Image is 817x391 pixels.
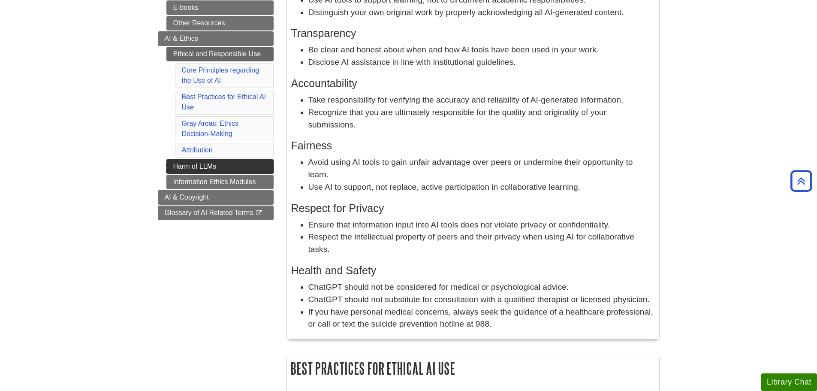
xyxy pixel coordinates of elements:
[308,281,655,294] li: ChatGPT should not be considered for medical or psychological advice.
[158,190,274,205] a: AI & Copyright
[308,231,655,256] li: Respect the intellectual property of peers and their privacy when using AI for collaborative tasks.
[291,77,655,90] h3: Accountability
[182,120,239,137] a: Gray Areas: Ethics Decision-Making
[182,67,259,84] a: Core Principles regarding the Use of AI
[158,31,274,46] a: AI & Ethics
[182,93,266,111] a: Best Practices for Ethical AI Use
[158,206,274,220] a: Glossary of AI Related Terms
[166,16,274,30] a: Other Resources
[308,6,655,19] li: Distinguish your own original work by properly acknowledging all AI-generated content.
[287,357,659,380] h2: Best Practices for Ethical AI Use
[182,146,213,154] a: Attribution
[165,35,198,42] span: AI & Ethics
[308,181,655,194] li: Use AI to support, not replace, active participation in collaborative learning.
[761,373,817,391] button: Library Chat
[255,210,262,216] i: This link opens in a new window
[291,139,655,152] h3: Fairness
[166,47,274,61] a: Ethical and Responsible Use
[308,44,655,56] li: Be clear and honest about when and how AI tools have been used in your work.
[308,219,655,231] li: Ensure that information input into AI tools does not violate privacy or confidentiality.
[308,294,655,306] li: ChatGPT should not substitute for consultation with a qualified therapist or licensed physician.
[166,175,274,189] a: Information Ethics Modules
[308,56,655,69] li: Disclose AI assistance in line with institutional guidelines.
[308,306,655,331] li: If you have personal medical concerns, always seek the guidance of a healthcare professional, or ...
[291,27,655,39] h3: Transparency
[165,209,253,216] span: Glossary of AI Related Terms
[308,106,655,131] li: Recognize that you are ultimately responsible for the quality and originality of your submissions.
[166,159,274,174] a: Harm of LLMs
[787,175,815,187] a: Back to Top
[166,0,274,15] a: E-books
[165,194,209,201] span: AI & Copyright
[308,156,655,181] li: Avoid using AI tools to gain unfair advantage over peers or undermine their opportunity to learn.
[291,264,655,277] h3: Health and Safety
[308,94,655,106] li: Take responsibility for verifying the accuracy and reliability of AI-generated information.
[291,202,655,215] h3: Respect for Privacy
